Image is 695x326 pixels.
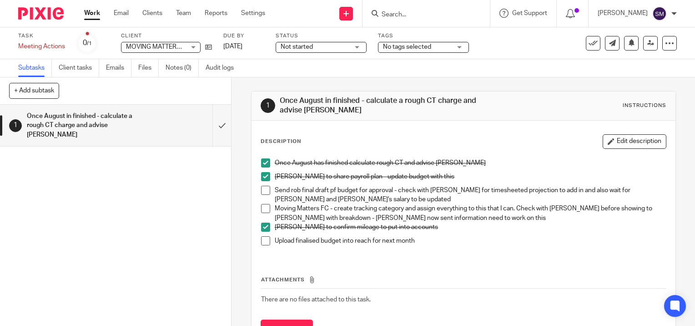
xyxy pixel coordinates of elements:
[275,236,666,245] p: Upload finalised budget into reach for next month
[142,9,162,18] a: Clients
[87,41,92,46] small: /1
[275,186,666,204] p: Send rob final draft pf budget for approval - check with [PERSON_NAME] for timesheeted projection...
[512,10,547,16] span: Get Support
[206,59,241,77] a: Audit logs
[121,32,212,40] label: Client
[18,7,64,20] img: Pixie
[652,6,667,21] img: svg%3E
[275,204,666,223] p: Moving Matters FC - create tracking category and assign everything to this that I can. Check with...
[241,9,265,18] a: Settings
[381,11,463,19] input: Search
[378,32,469,40] label: Tags
[261,296,371,303] span: There are no files attached to this task.
[281,44,313,50] span: Not started
[84,9,100,18] a: Work
[126,44,273,50] span: MOVING MATTERS ([GEOGRAPHIC_DATA]) LIMITED
[9,119,22,132] div: 1
[176,9,191,18] a: Team
[205,9,227,18] a: Reports
[275,223,666,232] p: [PERSON_NAME] to confirm mileage to put into accounts
[166,59,199,77] a: Notes (0)
[276,32,367,40] label: Status
[138,59,159,77] a: Files
[18,59,52,77] a: Subtasks
[623,102,666,109] div: Instructions
[18,42,65,51] div: Meeting Actions
[83,38,92,48] div: 0
[275,172,666,181] p: [PERSON_NAME] to share payroll plan - update budget with this
[9,83,59,98] button: + Add subtask
[598,9,648,18] p: [PERSON_NAME]
[603,134,666,149] button: Edit description
[223,32,264,40] label: Due by
[59,59,99,77] a: Client tasks
[261,138,301,145] p: Description
[261,277,305,282] span: Attachments
[114,9,129,18] a: Email
[223,43,242,50] span: [DATE]
[383,44,431,50] span: No tags selected
[18,32,65,40] label: Task
[27,109,145,142] h1: Once August in finished - calculate a rough CT charge and advise [PERSON_NAME]
[280,96,483,116] h1: Once August in finished - calculate a rough CT charge and advise [PERSON_NAME]
[275,158,666,168] p: Once August has finished calculate rough CT and advise [PERSON_NAME]
[106,59,131,77] a: Emails
[261,98,275,113] div: 1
